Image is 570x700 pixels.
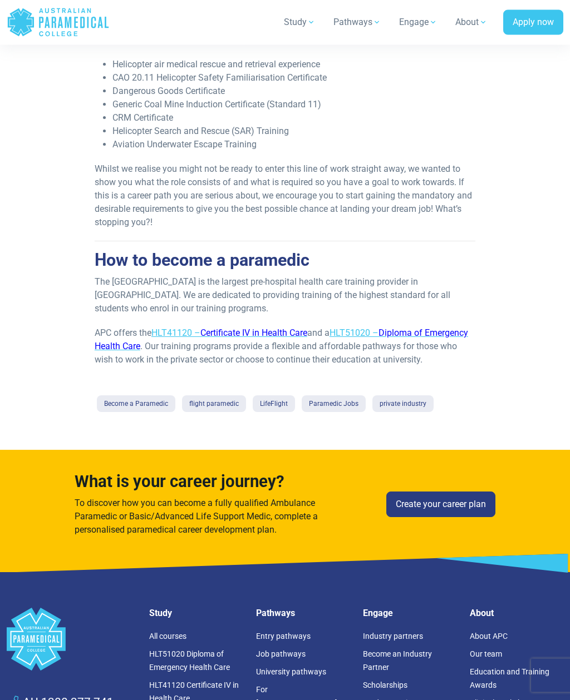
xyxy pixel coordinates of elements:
[149,650,230,672] a: HLT51020 Diploma of Emergency Health Care
[7,608,136,671] a: Space
[363,608,456,619] h5: Engage
[470,608,563,619] h5: About
[392,7,444,38] a: Engage
[95,327,475,367] p: APC offers the and a . Our training programs provide a flexible and affordable pathways for those...
[182,396,246,413] a: flight paramedic
[112,58,475,72] li: Helicopter air medical rescue and retrieval experience
[149,632,186,641] a: All courses
[372,396,434,413] a: private industry
[112,138,475,152] li: Aviation Underwater Escape Training
[253,396,295,413] a: LifeFlight
[75,498,318,535] span: To discover how you can become a fully qualified Ambulance Paramedic or Basic/Advanced Life Suppo...
[149,608,243,619] h5: Study
[363,650,432,672] a: Become an Industry Partner
[256,668,326,677] a: University pathways
[95,163,475,230] p: Whilst we realise you might not be ready to enter this line of work straight away, we wanted to s...
[449,7,494,38] a: About
[75,473,337,492] h4: What is your career journey?
[256,608,350,619] h5: Pathways
[302,396,366,413] a: Paramedic Jobs
[112,98,475,112] li: Generic Coal Mine Induction Certificate (Standard 11)
[112,125,475,138] li: Helicopter Search and Rescue (SAR) Training
[95,251,475,271] h2: How to become a paramedic
[95,276,475,316] p: The [GEOGRAPHIC_DATA] is the largest pre-hospital health care training provider in [GEOGRAPHIC_DA...
[363,681,407,690] a: Scholarships
[470,650,502,659] a: Our team
[256,650,306,659] a: Job pathways
[386,492,495,518] a: Create your career plan
[7,4,110,41] a: Australian Paramedical College
[470,668,549,690] a: Education and Training Awards
[97,396,175,413] a: Become a Paramedic
[470,632,508,641] a: About APC
[112,112,475,125] li: CRM Certificate
[363,632,423,641] a: Industry partners
[112,72,475,85] li: CAO 20.11 Helicopter Safety Familiarisation Certificate
[277,7,322,38] a: Study
[327,7,388,38] a: Pathways
[151,328,307,339] a: HLT41120 –Certificate IV in Health Care
[112,85,475,98] li: Dangerous Goods Certificate
[256,632,311,641] a: Entry pathways
[200,328,307,339] span: Certificate IV in Health Care
[503,10,563,36] a: Apply now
